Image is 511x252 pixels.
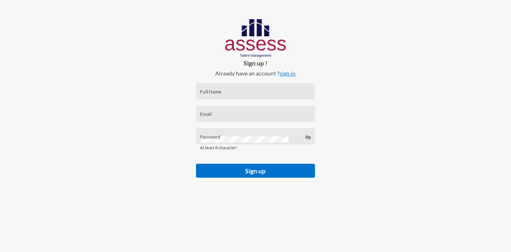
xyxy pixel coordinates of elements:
a: sign in [279,70,295,77]
mat-hint: At least 8 character! [200,146,238,151]
img: AssessLogoo.svg [225,19,286,58]
p: Already have an account ? [190,70,322,77]
button: Sign up [196,164,315,178]
p: Sign up ! [190,59,322,67]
